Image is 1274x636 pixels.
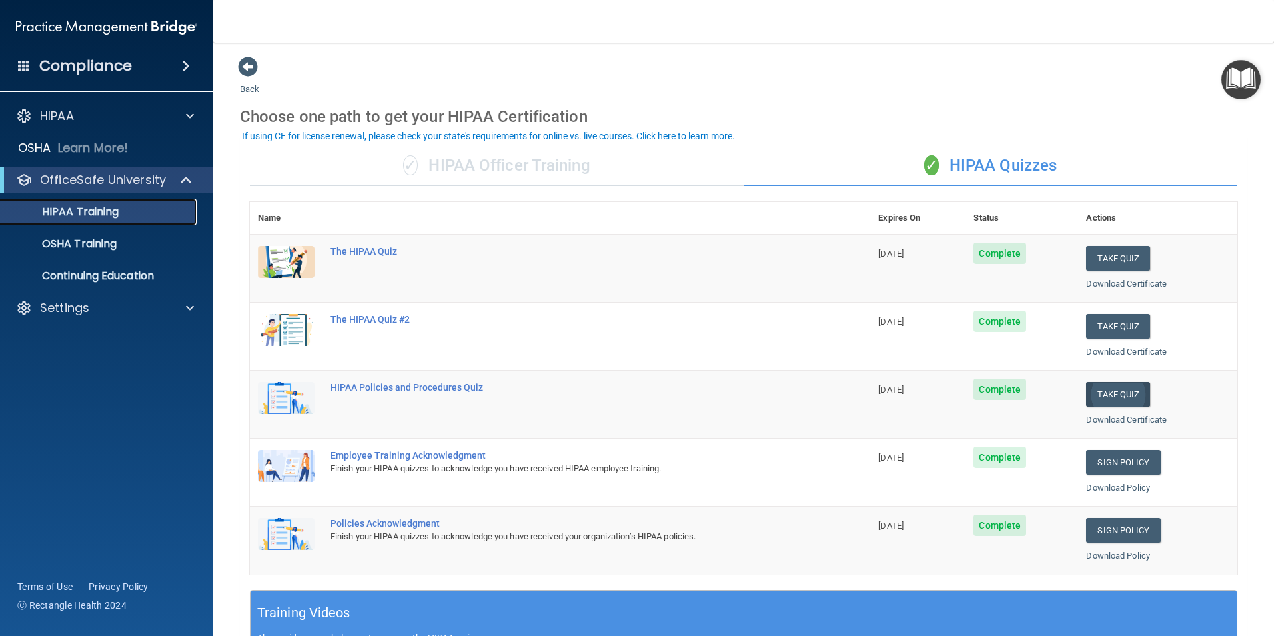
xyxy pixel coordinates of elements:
[330,518,804,529] div: Policies Acknowledgment
[39,57,132,75] h4: Compliance
[240,129,737,143] button: If using CE for license renewal, please check your state's requirements for online vs. live cours...
[744,146,1237,186] div: HIPAA Quizzes
[878,453,904,463] span: [DATE]
[1086,246,1150,271] button: Take Quiz
[16,172,193,188] a: OfficeSafe University
[250,202,322,235] th: Name
[1086,483,1150,493] a: Download Policy
[40,108,74,124] p: HIPAA
[1086,518,1160,543] a: Sign Policy
[1086,450,1160,475] a: Sign Policy
[58,140,129,156] p: Learn More!
[9,237,117,251] p: OSHA Training
[240,68,259,94] a: Back
[17,599,127,612] span: Ⓒ Rectangle Health 2024
[870,202,965,235] th: Expires On
[89,580,149,593] a: Privacy Policy
[9,269,191,283] p: Continuing Education
[924,155,939,175] span: ✓
[1043,541,1258,595] iframe: Drift Widget Chat Controller
[330,529,804,545] div: Finish your HIPAA quizzes to acknowledge you have received your organization’s HIPAA policies.
[17,580,73,593] a: Terms of Use
[973,379,1026,400] span: Complete
[330,246,804,257] div: The HIPAA Quiz
[1086,382,1150,407] button: Take Quiz
[16,300,194,316] a: Settings
[18,140,51,156] p: OSHA
[1086,347,1167,357] a: Download Certificate
[257,601,350,625] h5: Training Videos
[330,450,804,461] div: Employee Training Acknowledgment
[965,202,1078,235] th: Status
[40,172,166,188] p: OfficeSafe University
[9,205,119,219] p: HIPAA Training
[40,300,89,316] p: Settings
[240,97,1247,136] div: Choose one path to get your HIPAA Certification
[16,14,197,41] img: PMB logo
[16,108,194,124] a: HIPAA
[1086,415,1167,425] a: Download Certificate
[250,146,744,186] div: HIPAA Officer Training
[973,447,1026,468] span: Complete
[878,249,904,259] span: [DATE]
[878,521,904,531] span: [DATE]
[330,461,804,477] div: Finish your HIPAA quizzes to acknowledge you have received HIPAA employee training.
[1086,279,1167,289] a: Download Certificate
[1086,314,1150,339] button: Take Quiz
[1078,202,1237,235] th: Actions
[242,131,735,141] div: If using CE for license renewal, please check your state's requirements for online vs. live cours...
[403,155,418,175] span: ✓
[973,243,1026,264] span: Complete
[330,382,804,393] div: HIPAA Policies and Procedures Quiz
[878,317,904,327] span: [DATE]
[878,385,904,395] span: [DATE]
[1221,60,1261,99] button: Open Resource Center
[330,314,804,325] div: The HIPAA Quiz #2
[973,311,1026,332] span: Complete
[973,515,1026,536] span: Complete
